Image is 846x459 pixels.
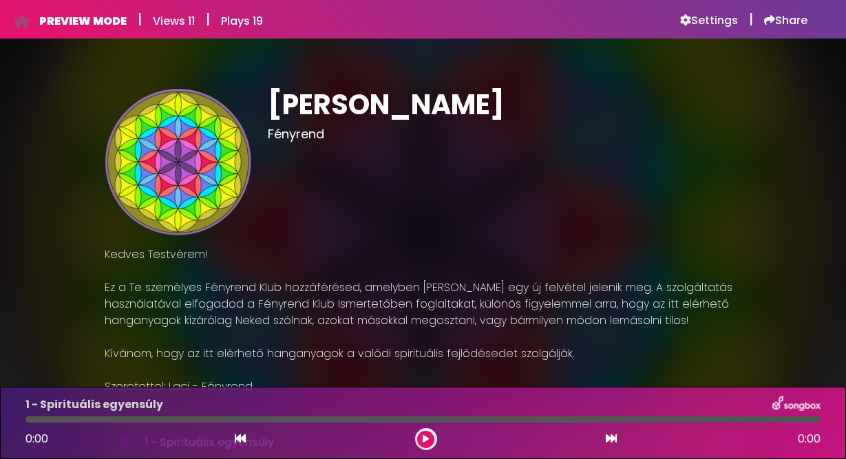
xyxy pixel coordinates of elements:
[39,14,127,28] h6: PREVIEW MODE
[221,14,263,28] h6: Plays 19
[206,11,210,28] h5: |
[268,127,742,142] h3: Fényrend
[105,345,742,362] p: Kívánom, hogy az itt elérhető hanganyagok a valódi spirituális fejlődésedet szolgálják.
[105,88,252,235] img: tZdHPxKtS5WkpfQ2P9l4
[749,11,753,28] h5: |
[25,431,48,447] span: 0:00
[153,14,195,28] h6: Views 11
[798,431,821,447] span: 0:00
[105,246,742,263] p: Kedves Testvérem!
[105,279,742,329] p: Ez a Te személyes Fényrend Klub hozzáférésed, amelyben [PERSON_NAME] egy új felvétel jelenik meg....
[772,396,821,414] img: songbox-logo-white.png
[138,11,142,28] h5: |
[25,396,163,413] p: 1 - Spirituális egyensúly
[268,88,742,121] h1: [PERSON_NAME]
[680,14,738,28] a: Settings
[764,14,807,28] a: Share
[105,378,742,395] p: Szeretettel: Laci - Fényrend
